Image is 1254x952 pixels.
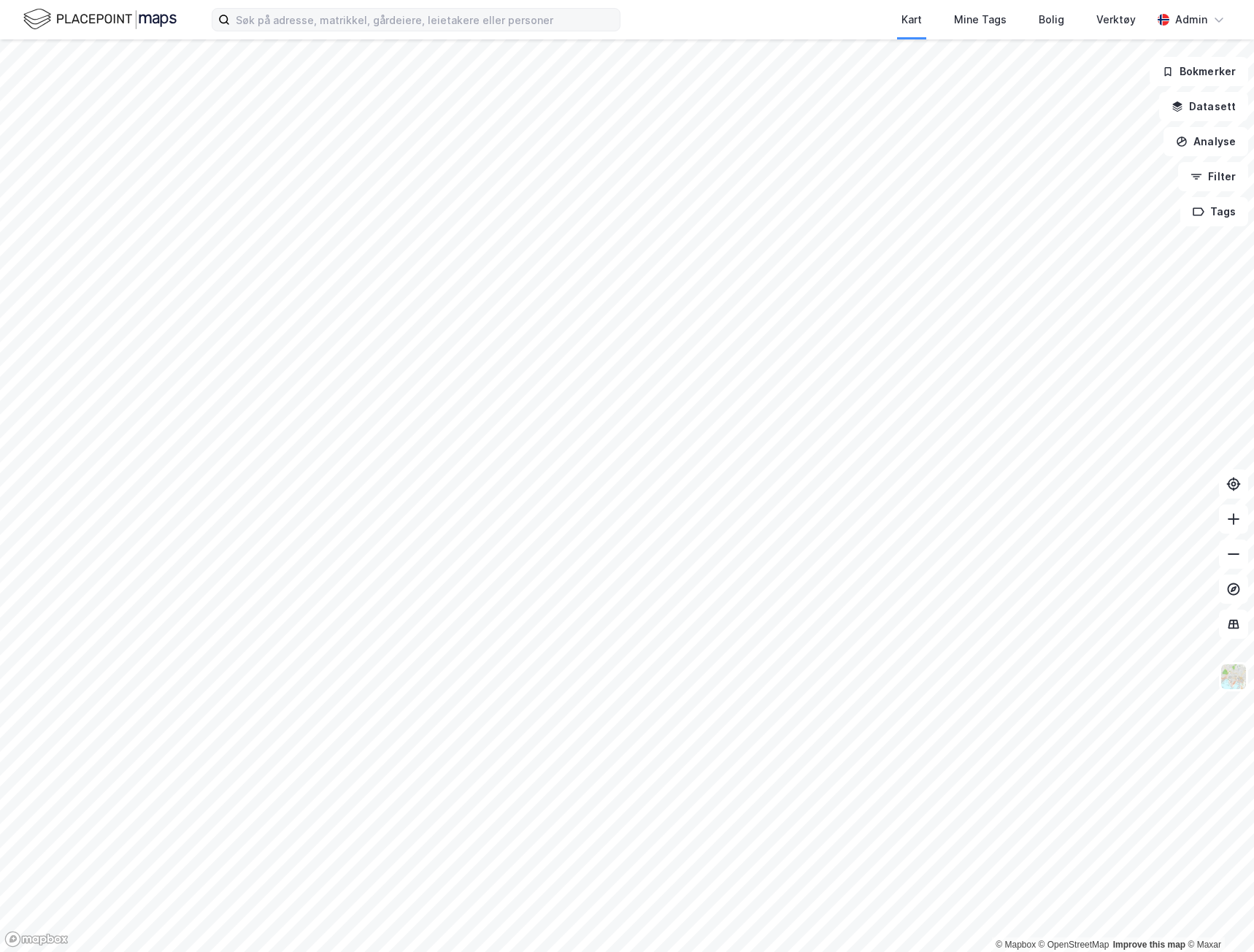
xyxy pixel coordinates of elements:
[954,11,1007,28] div: Mine Tags
[1175,11,1207,28] div: Admin
[1181,882,1254,952] div: Kontrollprogram for chat
[1181,882,1254,952] iframe: Chat Widget
[1039,940,1109,950] a: OpenStreetMap
[901,11,922,28] div: Kart
[1178,162,1248,191] button: Filter
[1163,127,1248,156] button: Analyse
[1159,92,1248,121] button: Datasett
[996,940,1036,950] a: Mapbox
[230,9,620,31] input: Søk på adresse, matrikkel, gårdeiere, leietakere eller personer
[1150,57,1248,86] button: Bokmerker
[4,931,69,948] a: Mapbox homepage
[1039,11,1064,28] div: Bolig
[1220,663,1247,691] img: Z
[1096,11,1136,28] div: Verktøy
[1180,197,1248,226] button: Tags
[23,7,177,32] img: logo.f888ab2527a4732fd821a326f86c7f29.svg
[1113,940,1185,950] a: Improve this map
